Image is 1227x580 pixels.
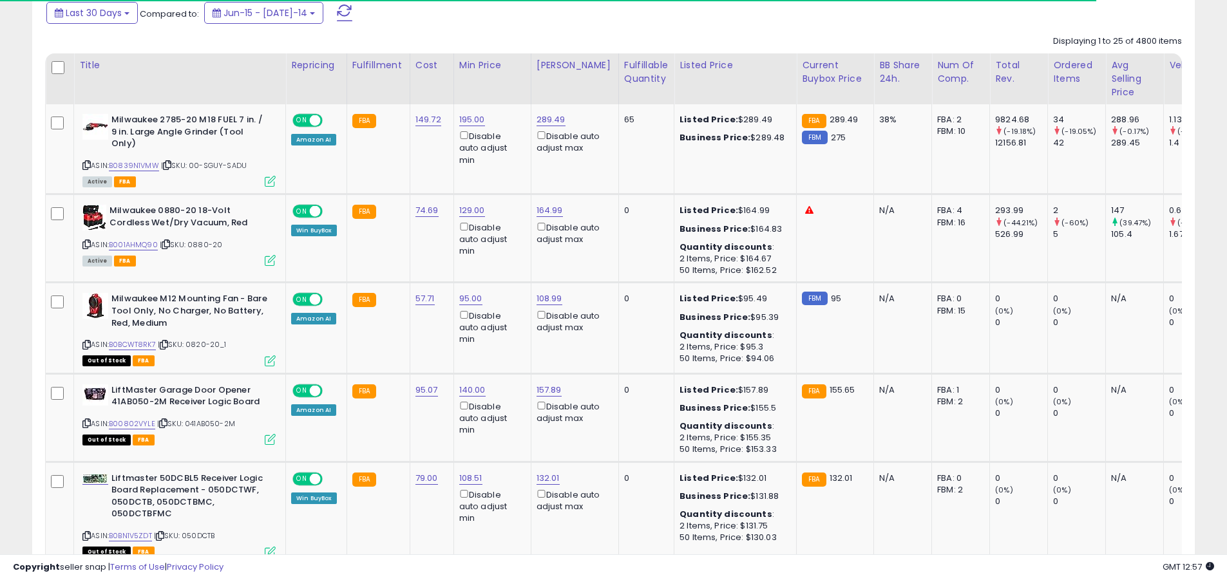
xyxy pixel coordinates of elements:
[624,205,664,216] div: 0
[111,384,268,411] b: LiftMaster Garage Door Opener 41AB050-2M Receiver Logic Board
[1169,114,1221,126] div: 1.13
[995,496,1047,507] div: 0
[537,308,609,333] div: Disable auto adjust max
[1163,561,1214,573] span: 2025-08-14 12:57 GMT
[1169,317,1221,328] div: 0
[82,205,276,265] div: ASIN:
[680,420,786,432] div: :
[1003,126,1036,136] small: (-19.18%)
[158,339,227,350] span: | SKU: 0820-20_1
[1119,126,1149,136] small: (-0.17%)
[13,561,60,573] strong: Copyright
[937,59,984,86] div: Num of Comp.
[624,59,669,86] div: Fulfillable Quantity
[459,487,521,525] div: Disable auto adjust min
[680,329,772,341] b: Quantity discounts
[352,205,376,219] small: FBA
[537,59,613,72] div: [PERSON_NAME]
[802,131,827,144] small: FBM
[1053,229,1105,240] div: 5
[82,384,108,406] img: 41I-gAriVYL._SL40_.jpg
[160,239,222,250] span: | SKU: 0880-20
[830,472,853,484] span: 132.01
[415,384,438,397] a: 95.07
[82,355,131,366] span: All listings that are currently out of stock and unavailable for purchase on Amazon
[995,407,1047,419] div: 0
[680,293,786,304] div: $95.49
[1169,306,1187,316] small: (0%)
[1177,126,1212,136] small: (-19.29%)
[459,308,521,346] div: Disable auto adjust min
[680,292,738,304] b: Listed Price:
[995,137,1047,149] div: 12156.81
[995,397,1013,407] small: (0%)
[537,487,609,512] div: Disable auto adjust max
[1053,59,1100,86] div: Ordered Items
[680,330,786,341] div: :
[1111,472,1154,484] div: N/A
[140,8,199,20] span: Compared to:
[459,113,485,126] a: 195.00
[937,305,980,317] div: FBM: 15
[1111,137,1163,149] div: 289.45
[1053,407,1105,419] div: 0
[802,292,827,305] small: FBM
[1111,293,1154,304] div: N/A
[802,472,826,487] small: FBA
[459,220,521,257] div: Disable auto adjust min
[294,473,310,484] span: ON
[680,312,786,323] div: $95.39
[352,59,404,72] div: Fulfillment
[1053,317,1105,328] div: 0
[1053,205,1105,216] div: 2
[1053,496,1105,507] div: 0
[321,115,341,126] span: OFF
[830,384,855,396] span: 155.65
[109,339,156,350] a: B0BCWT8RK7
[937,217,980,229] div: FBM: 16
[680,241,786,253] div: :
[157,418,235,429] span: | SKU: 041AB050-2M
[879,384,922,396] div: N/A
[995,472,1047,484] div: 0
[1053,384,1105,396] div: 0
[109,418,155,429] a: B00802VYLE
[13,561,224,574] div: seller snap | |
[415,204,439,217] a: 74.69
[680,384,738,396] b: Listed Price:
[224,6,307,19] span: Jun-15 - [DATE]-14
[680,532,786,543] div: 50 Items, Price: $130.03
[995,306,1013,316] small: (0%)
[111,293,268,332] b: Milwaukee M12 Mounting Fan - Bare Tool Only, No Charger, No Battery, Red, Medium
[82,435,131,445] span: All listings that are currently out of stock and unavailable for purchase on Amazon
[995,205,1047,216] div: 293.99
[680,520,786,532] div: 2 Items, Price: $131.75
[321,385,341,396] span: OFF
[680,311,750,323] b: Business Price:
[110,561,165,573] a: Terms of Use
[680,265,786,276] div: 50 Items, Price: $162.52
[114,256,136,267] span: FBA
[133,355,155,366] span: FBA
[624,293,664,304] div: 0
[82,474,108,483] img: 61HRlbJeaOL._SL40_.jpg
[1169,407,1221,419] div: 0
[1053,485,1071,495] small: (0%)
[995,485,1013,495] small: (0%)
[291,134,336,145] div: Amazon AI
[459,59,526,72] div: Min Price
[680,509,786,520] div: :
[1169,485,1187,495] small: (0%)
[879,205,922,216] div: N/A
[82,293,108,319] img: 41oN7wn4a5L._SL40_.jpg
[680,253,786,265] div: 2 Items, Price: $164.67
[294,385,310,396] span: ON
[82,114,276,185] div: ASIN:
[459,292,482,305] a: 95.00
[879,293,922,304] div: N/A
[82,176,112,187] span: All listings currently available for purchase on Amazon
[624,384,664,396] div: 0
[459,384,486,397] a: 140.00
[624,114,664,126] div: 65
[154,530,214,541] span: | SKU: 050DCTB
